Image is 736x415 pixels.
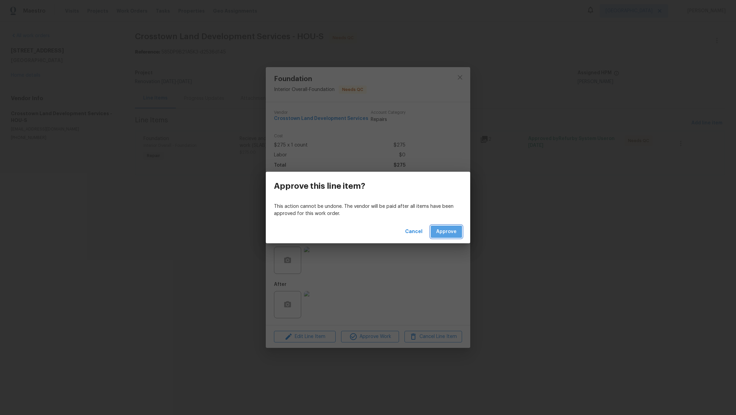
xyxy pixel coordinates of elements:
[431,226,462,238] button: Approve
[274,181,365,191] h3: Approve this line item?
[274,203,462,217] p: This action cannot be undone. The vendor will be paid after all items have been approved for this...
[405,228,423,236] span: Cancel
[402,226,425,238] button: Cancel
[436,228,457,236] span: Approve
